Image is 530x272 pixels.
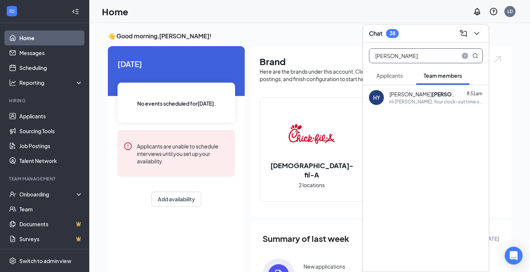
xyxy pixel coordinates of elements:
[389,99,483,105] div: Hi [PERSON_NAME], Your clock-out time on [DATE] was not recorded. Based on your schedule, we note...
[505,247,523,265] div: Open Intercom Messenger
[432,91,476,97] b: [PERSON_NAME]
[19,31,83,45] a: Home
[9,97,81,104] div: Hiring
[489,7,498,16] svg: QuestionInfo
[9,79,16,86] svg: Analysis
[369,29,382,38] h3: Chat
[19,79,83,86] div: Reporting
[108,32,511,40] h3: 👋 Good morning, [PERSON_NAME] !
[9,257,16,265] svg: Settings
[467,91,482,96] span: 8:51am
[376,72,403,79] span: Applicants
[493,55,502,64] img: open.6027fd2a22e1237b5b06.svg
[389,90,456,98] div: [PERSON_NAME] t
[19,60,83,75] a: Scheduling
[303,263,345,270] div: New applications
[72,8,79,15] svg: Collapse
[507,8,513,15] div: LD
[389,30,395,36] div: 38
[19,124,83,138] a: Sourcing Tools
[369,49,457,63] input: Search team member
[137,99,216,108] span: No events scheduled for [DATE] .
[137,142,229,165] div: Applicants are unable to schedule interviews until you set up your availability.
[8,7,16,15] svg: WorkstreamLogo
[123,142,132,151] svg: Error
[459,29,468,38] svg: ComposeMessage
[19,191,77,198] div: Onboarding
[19,257,71,265] div: Switch to admin view
[472,53,478,59] svg: MagnifyingGlass
[9,176,81,182] div: Team Management
[151,192,201,207] button: Add availability
[19,45,83,60] a: Messages
[19,138,83,153] a: Job Postings
[373,94,380,101] div: HY
[260,55,502,68] h1: Brand
[288,110,335,158] img: Chick-fil-A
[118,58,235,70] span: [DATE]
[424,72,462,79] span: Team members
[19,153,83,168] a: Talent Network
[19,109,83,124] a: Applicants
[19,231,83,246] a: SurveysCrown
[471,28,483,39] button: ChevronDown
[102,5,128,18] h1: Home
[263,232,349,245] span: Summary of last week
[299,181,325,189] span: 2 locations
[457,28,469,39] button: ComposeMessage
[472,29,481,38] svg: ChevronDown
[9,191,16,198] svg: UserCheck
[260,68,502,83] div: Here are the brands under this account. Click into a brand to see your locations, managers, job p...
[460,51,469,60] span: close-circle
[19,217,83,231] a: DocumentsCrown
[473,7,482,16] svg: Notifications
[260,161,363,179] h2: [DEMOGRAPHIC_DATA]-fil-A
[19,202,83,217] a: Team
